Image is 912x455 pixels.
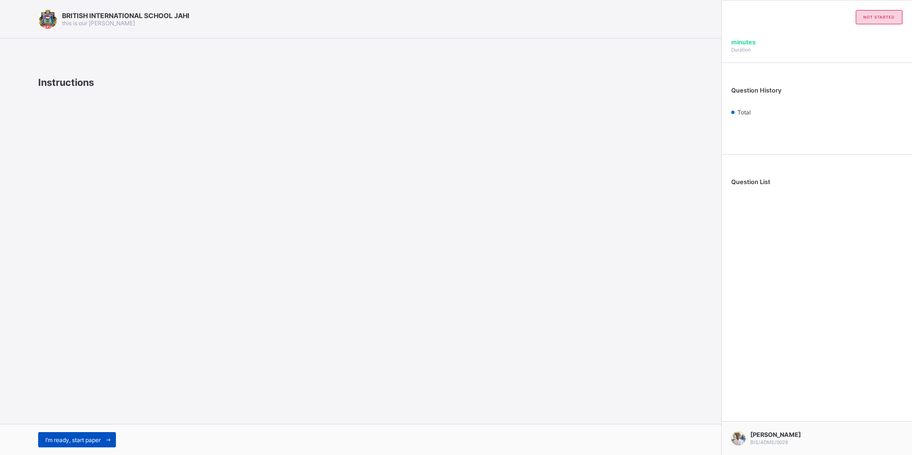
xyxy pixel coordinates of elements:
[750,439,788,445] span: BIS/ADMS/0028
[731,39,756,46] span: minutes
[731,178,770,186] span: Question List
[62,20,135,27] span: this is our [PERSON_NAME]
[731,87,781,94] span: Question History
[731,47,751,52] span: Duration
[750,431,801,438] span: [PERSON_NAME]
[863,15,895,20] span: not started
[62,11,189,20] span: BRITISH INTERNATIONAL SCHOOL JAHI
[737,109,751,116] span: Total
[45,436,101,444] span: I’m ready, start paper
[38,77,94,88] span: Instructions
